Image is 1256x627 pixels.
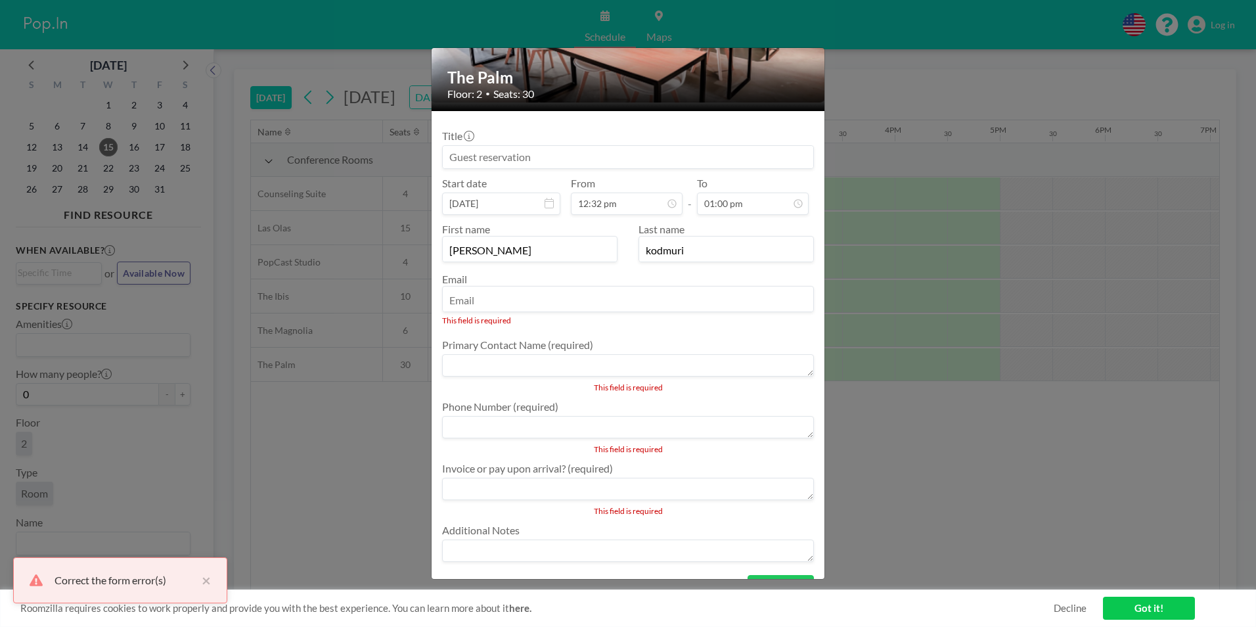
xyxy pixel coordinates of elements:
span: • [485,89,490,99]
label: To [697,177,707,190]
input: Last name [639,239,813,262]
label: From [571,177,595,190]
label: Additional Notes [442,524,520,537]
label: Invoice or pay upon arrival? (required) [442,462,613,475]
span: - [688,181,692,210]
input: Email [443,289,813,312]
h2: The Palm [447,68,810,87]
input: First name [443,239,617,262]
div: Correct the form error(s) [55,572,195,588]
div: This field is required [594,383,663,392]
span: Seats: 30 [493,87,534,101]
div: This field is required [594,444,663,454]
label: Title [442,129,473,143]
div: This field is required [442,315,814,325]
a: here. [509,602,531,614]
label: Phone Number (required) [442,400,558,413]
button: BOOK NOW [748,575,814,598]
label: Primary Contact Name (required) [442,338,593,352]
label: First name [442,223,490,235]
label: Last name [639,223,684,235]
label: Start date [442,177,487,190]
a: Got it! [1103,597,1195,620]
span: Floor: 2 [447,87,482,101]
span: Roomzilla requires cookies to work properly and provide you with the best experience. You can lea... [20,602,1054,615]
div: This field is required [594,506,663,516]
button: close [195,572,211,588]
a: Decline [1054,602,1087,615]
label: Email [442,273,467,285]
input: Guest reservation [443,146,813,168]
